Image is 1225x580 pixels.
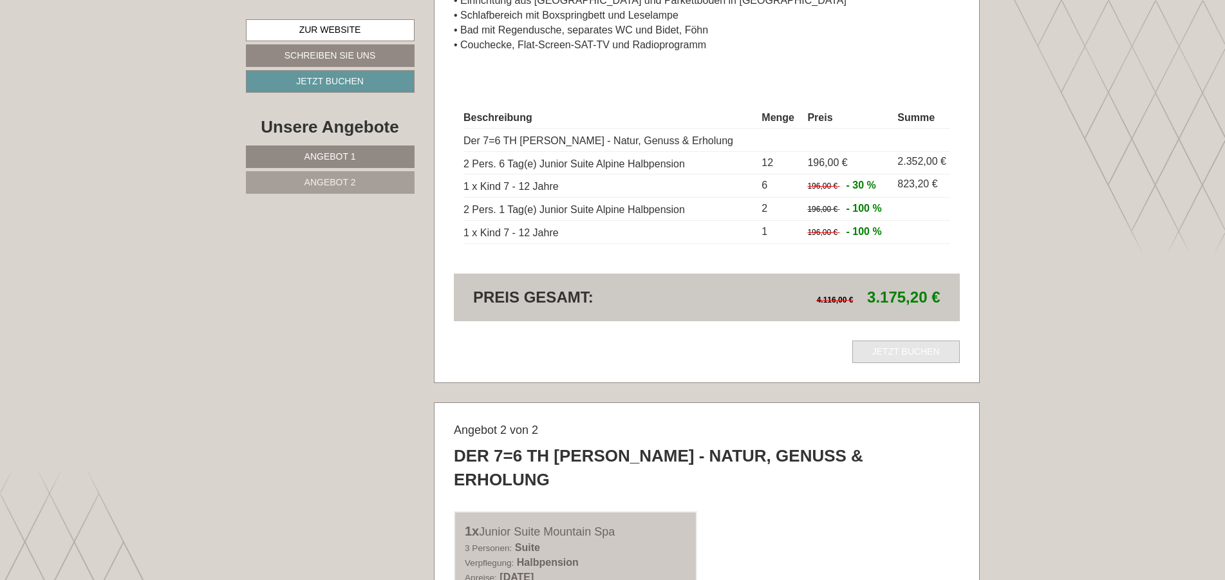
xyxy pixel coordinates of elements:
[756,174,802,198] td: 6
[807,182,837,191] span: 196,00 €
[246,70,415,93] a: Jetzt buchen
[454,444,960,492] div: Der 7=6 TH [PERSON_NAME] - Natur, Genuss & Erholung
[807,157,847,168] span: 196,00 €
[304,177,356,187] span: Angebot 2
[246,115,415,139] div: Unsere Angebote
[463,108,756,128] th: Beschreibung
[892,174,949,198] td: 823,20 €
[756,151,802,174] td: 12
[463,151,756,174] td: 2 Pers. 6 Tag(e) Junior Suite Alpine Halbpension
[817,295,854,304] span: 4.116,00 €
[756,108,802,128] th: Menge
[465,558,514,568] small: Verpflegung:
[846,180,875,191] span: - 30 %
[454,424,538,436] span: Angebot 2 von 2
[463,128,756,151] td: Der 7=6 TH [PERSON_NAME] - Natur, Genuss & Erholung
[756,198,802,221] td: 2
[304,151,356,162] span: Angebot 1
[867,288,940,306] span: 3.175,20 €
[892,108,949,128] th: Summe
[465,522,686,541] div: Junior Suite Mountain Spa
[517,557,579,568] b: Halbpension
[852,341,960,363] a: Jetzt buchen
[465,524,479,538] b: 1x
[463,174,756,198] td: 1 x Kind 7 - 12 Jahre
[756,221,802,244] td: 1
[463,198,756,221] td: 2 Pers. 1 Tag(e) Junior Suite Alpine Halbpension
[807,205,837,214] span: 196,00 €
[892,151,949,174] td: 2.352,00 €
[807,228,837,237] span: 196,00 €
[465,543,512,553] small: 3 Personen:
[846,203,881,214] span: - 100 %
[515,542,540,553] b: Suite
[246,44,415,67] a: Schreiben Sie uns
[802,108,892,128] th: Preis
[246,19,415,41] a: Zur Website
[463,221,756,244] td: 1 x Kind 7 - 12 Jahre
[463,286,707,308] div: Preis gesamt:
[846,226,881,237] span: - 100 %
